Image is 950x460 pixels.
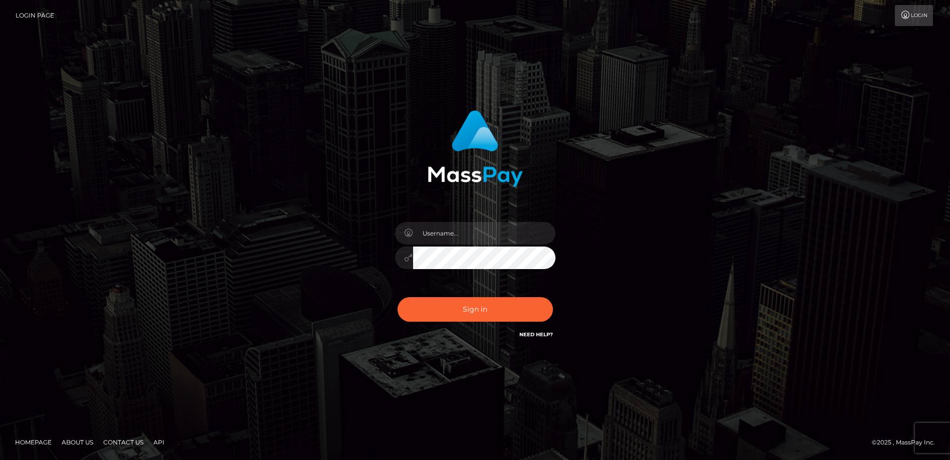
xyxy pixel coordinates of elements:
a: Login Page [16,5,54,26]
img: MassPay Login [428,110,523,187]
a: Homepage [11,434,56,450]
a: About Us [58,434,97,450]
a: API [149,434,168,450]
a: Need Help? [519,331,553,338]
a: Login [895,5,933,26]
a: Contact Us [99,434,147,450]
button: Sign in [398,297,553,322]
input: Username... [413,222,555,245]
div: © 2025 , MassPay Inc. [872,437,942,448]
